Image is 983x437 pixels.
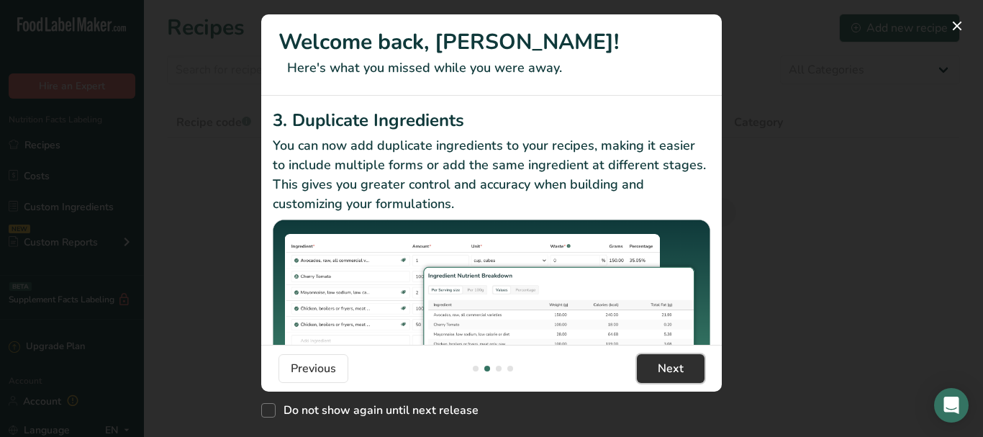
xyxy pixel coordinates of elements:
[278,354,348,383] button: Previous
[658,360,684,377] span: Next
[278,26,705,58] h1: Welcome back, [PERSON_NAME]!
[273,136,710,214] p: You can now add duplicate ingredients to your recipes, making it easier to include multiple forms...
[291,360,336,377] span: Previous
[273,107,710,133] h2: 3. Duplicate Ingredients
[278,58,705,78] p: Here's what you missed while you were away.
[273,220,710,383] img: Duplicate Ingredients
[934,388,969,423] div: Open Intercom Messenger
[276,403,479,418] span: Do not show again until next release
[637,354,705,383] button: Next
